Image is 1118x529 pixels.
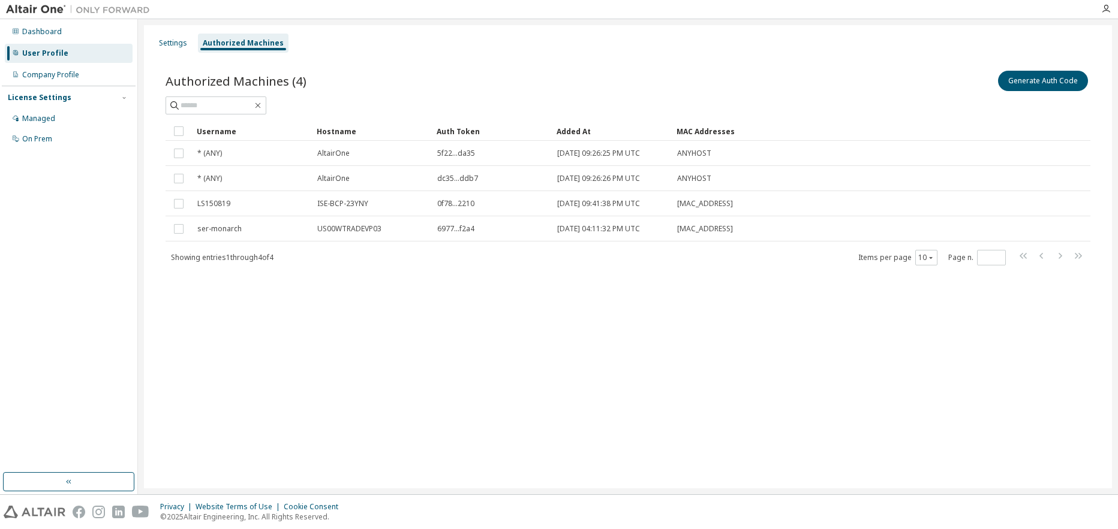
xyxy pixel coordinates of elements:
[557,174,640,183] span: [DATE] 09:26:26 PM UTC
[160,512,345,522] p: © 2025 Altair Engineering, Inc. All Rights Reserved.
[437,199,474,208] span: 0f78...2210
[437,224,474,234] span: 6977...f2a4
[677,224,733,234] span: [MAC_ADDRESS]
[197,122,307,141] div: Username
[22,114,55,123] div: Managed
[8,93,71,102] div: License Settings
[437,174,478,183] span: dc35...ddb7
[92,506,105,518] img: instagram.svg
[22,49,68,58] div: User Profile
[197,199,230,208] span: LS150819
[159,38,187,48] div: Settings
[918,253,934,262] button: 10
[557,149,640,158] span: [DATE] 09:26:25 PM UTC
[112,506,125,518] img: linkedin.svg
[4,506,65,518] img: altair_logo.svg
[677,174,711,183] span: ANYHOST
[677,149,711,158] span: ANYHOST
[22,70,79,80] div: Company Profile
[948,250,1006,265] span: Page n.
[284,502,345,512] div: Cookie Consent
[317,174,350,183] span: AltairOne
[317,149,350,158] span: AltairOne
[6,4,156,16] img: Altair One
[858,250,937,265] span: Items per page
[197,224,242,234] span: ser-monarch
[557,199,640,208] span: [DATE] 09:41:38 PM UTC
[160,502,196,512] div: Privacy
[166,72,306,89] span: Authorized Machines (4)
[22,27,62,37] div: Dashboard
[132,506,149,518] img: youtube.svg
[677,199,733,208] span: [MAC_ADDRESS]
[557,224,640,234] span: [DATE] 04:11:32 PM UTC
[73,506,85,518] img: facebook.svg
[998,71,1088,91] button: Generate Auth Code
[197,174,222,183] span: * (ANY)
[317,224,381,234] span: US00WTRADEVP03
[171,252,274,262] span: Showing entries 1 through 4 of 4
[197,149,222,158] span: * (ANY)
[196,502,284,512] div: Website Terms of Use
[317,199,368,208] span: ISE-BCP-23YNY
[317,122,427,141] div: Hostname
[557,122,667,141] div: Added At
[22,134,52,144] div: On Prem
[437,122,547,141] div: Auth Token
[203,38,284,48] div: Authorized Machines
[437,149,475,158] span: 5f22...da35
[677,122,964,141] div: MAC Addresses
